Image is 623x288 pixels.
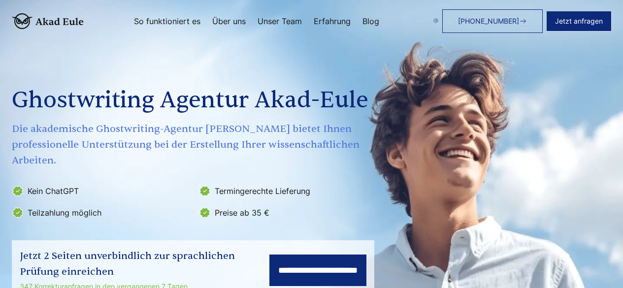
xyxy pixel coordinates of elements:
[12,205,193,221] li: Teilzahlung möglich
[442,9,543,33] a: [PHONE_NUMBER]
[458,17,519,25] span: [PHONE_NUMBER]
[547,11,611,31] button: Jetzt anfragen
[134,17,200,25] a: So funktioniert es
[20,248,269,280] div: Jetzt 2 Seiten unverbindlich zur sprachlichen Prüfung einreichen
[12,13,84,29] img: logo
[199,183,380,199] li: Termingerechte Lieferung
[433,18,438,23] img: email
[212,17,246,25] a: Über uns
[12,121,382,168] span: Die akademische Ghostwriting-Agentur [PERSON_NAME] bietet Ihnen professionelle Unterstützung bei ...
[12,83,382,118] h1: Ghostwriting Agentur Akad-Eule
[199,205,380,221] li: Preise ab 35 €
[258,17,302,25] a: Unser Team
[362,17,379,25] a: Blog
[314,17,351,25] a: Erfahrung
[12,183,193,199] li: Kein ChatGPT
